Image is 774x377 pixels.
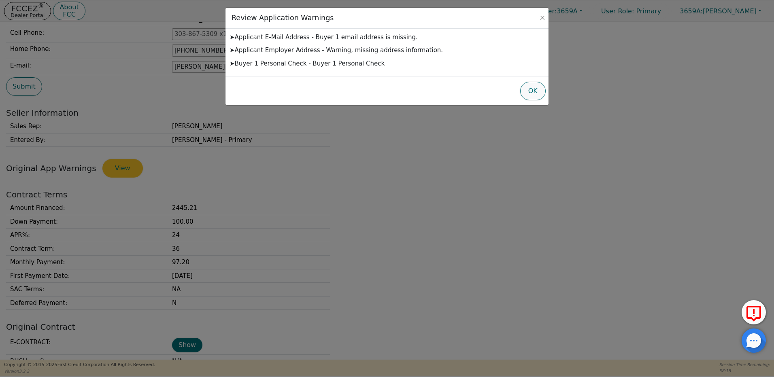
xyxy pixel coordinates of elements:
[538,14,546,22] button: Close
[232,14,334,22] h3: Review Application Warnings
[520,82,546,100] button: OK
[230,46,544,55] p: ➤ Applicant Employer Address - Warning, missing address information.
[230,59,544,68] p: ➤ Buyer 1 Personal Check - Buyer 1 Personal Check
[230,33,544,42] p: ➤ Applicant E-Mail Address - Buyer 1 email address is missing.
[742,300,766,324] button: Report Error to FCC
